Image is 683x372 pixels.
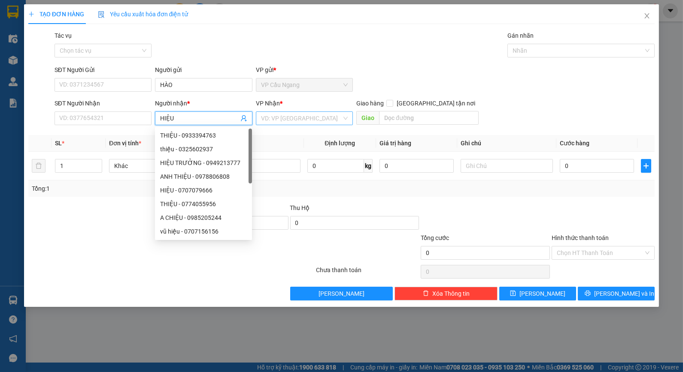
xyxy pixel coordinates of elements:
[160,172,247,181] div: ANH THIỆU - 0978806808
[423,290,429,297] span: delete
[32,159,46,173] button: delete
[109,140,141,147] span: Đơn vị tính
[356,100,384,107] span: Giao hàng
[155,129,252,142] div: THIỆU - 0933394763
[32,184,264,193] div: Tổng: 1
[261,78,348,91] span: VP Cầu Ngang
[114,159,196,172] span: Khác
[240,115,247,122] span: user-add
[256,65,353,75] div: VP gửi
[256,100,280,107] span: VP Nhận
[155,225,252,238] div: vũ hiệu - 0707156156
[519,289,565,298] span: [PERSON_NAME]
[155,99,252,108] div: Người nhận
[28,11,34,17] span: plus
[585,290,591,297] span: printer
[560,140,589,147] span: Cước hàng
[432,289,470,298] span: Xóa Thông tin
[641,159,651,173] button: plus
[379,140,411,147] span: Giá trị hàng
[98,11,188,18] span: Yêu cầu xuất hóa đơn điện tử
[379,159,454,173] input: 0
[55,140,62,147] span: SL
[290,287,393,300] button: [PERSON_NAME]
[499,287,576,300] button: save[PERSON_NAME]
[160,213,247,222] div: A CHIỆU - 0985205244
[160,144,247,154] div: thiệu - 0325602937
[552,234,609,241] label: Hình thức thanh toán
[644,12,650,19] span: close
[393,99,479,108] span: [GEOGRAPHIC_DATA] tận nơi
[457,135,556,152] th: Ghi chú
[28,11,84,18] span: TẠO ĐƠN HÀNG
[507,32,534,39] label: Gán nhãn
[155,156,252,170] div: HIỆU TRƯỞNG - 0949213777
[160,227,247,236] div: vũ hiệu - 0707156156
[160,158,247,168] div: HIỆU TRƯỞNG - 0949213777
[325,140,355,147] span: Định lượng
[155,170,252,183] div: ANH THIỆU - 0978806808
[316,265,420,280] div: Chưa thanh toán
[155,197,252,211] div: THIỆU - 0774055956
[160,131,247,140] div: THIỆU - 0933394763
[510,290,516,297] span: save
[155,211,252,225] div: A CHIỆU - 0985205244
[641,162,651,169] span: plus
[55,65,152,75] div: SĐT Người Gửi
[594,289,654,298] span: [PERSON_NAME] và In
[635,4,659,28] button: Close
[578,287,655,300] button: printer[PERSON_NAME] và In
[461,159,553,173] input: Ghi Chú
[379,111,479,125] input: Dọc đường
[319,289,364,298] span: [PERSON_NAME]
[208,159,301,173] input: VD: Bàn, Ghế
[356,111,379,125] span: Giao
[155,65,252,75] div: Người gửi
[290,204,310,211] span: Thu Hộ
[98,11,105,18] img: icon
[364,159,373,173] span: kg
[160,199,247,209] div: THIỆU - 0774055956
[155,183,252,197] div: HIỆU - 0707079666
[155,142,252,156] div: thiệu - 0325602937
[395,287,498,300] button: deleteXóa Thông tin
[55,99,152,108] div: SĐT Người Nhận
[160,186,247,195] div: HIỆU - 0707079666
[421,234,449,241] span: Tổng cước
[55,32,72,39] label: Tác vụ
